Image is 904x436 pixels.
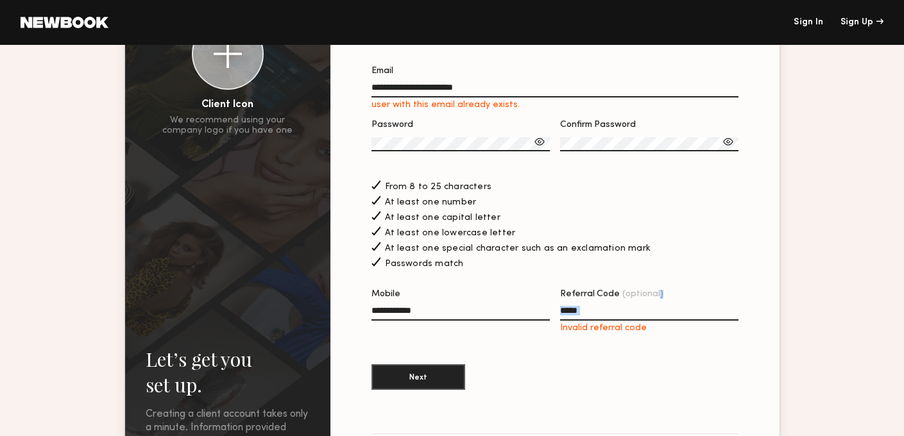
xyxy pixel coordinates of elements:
div: Referral Code [560,290,738,299]
span: Passwords match [385,260,464,269]
input: Mobile [371,306,550,321]
span: From 8 to 25 characters [385,183,492,192]
span: At least one number [385,198,477,207]
div: Password [371,121,550,130]
div: We recommend using your company logo if you have one [162,115,293,136]
input: Password [371,137,550,151]
div: user with this email already exists. [371,100,738,110]
input: Confirm Password [560,137,738,151]
input: Emailuser with this email already exists. [371,83,738,97]
div: Client Icon [201,100,253,110]
span: At least one capital letter [385,214,500,222]
span: (optional) [622,290,663,299]
input: Referral Code(optional)Invalid referral code [560,306,738,321]
div: Sign Up [840,18,883,27]
div: Email [371,67,738,76]
div: Mobile [371,290,550,299]
a: Sign In [794,18,823,27]
h2: Let’s get you set up. [146,346,310,398]
div: Invalid referral code [560,323,738,333]
span: At least one lowercase letter [385,229,516,238]
div: Confirm Password [560,121,738,130]
span: At least one special character such as an exclamation mark [385,244,651,253]
button: Next [371,364,465,390]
